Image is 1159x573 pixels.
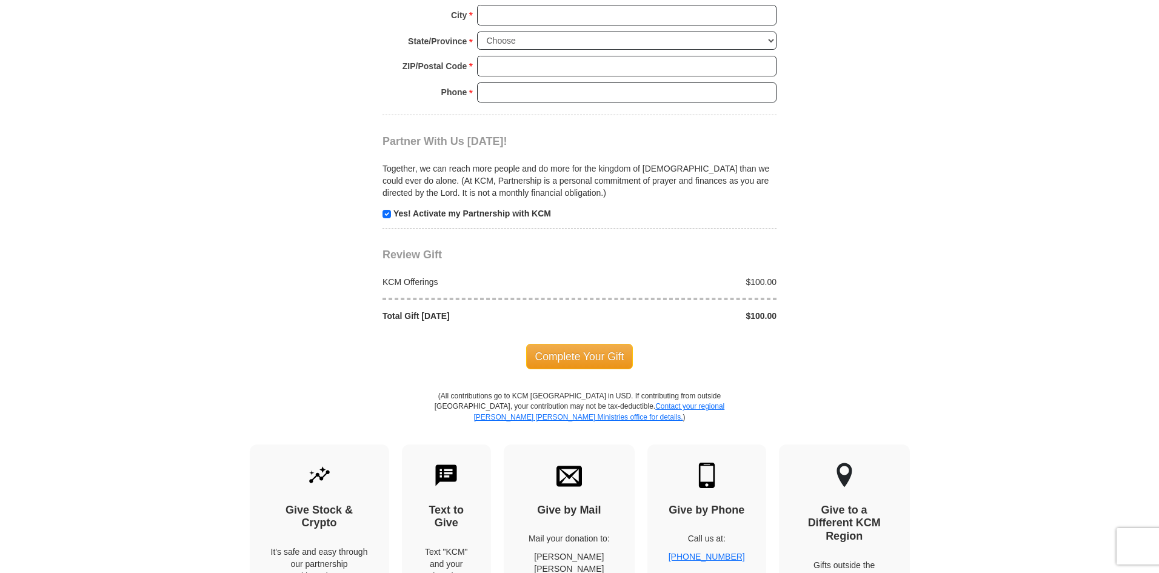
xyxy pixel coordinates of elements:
[393,209,551,218] strong: Yes! Activate my Partnership with KCM
[473,402,724,421] a: Contact your regional [PERSON_NAME] [PERSON_NAME] Ministries office for details.
[669,552,745,561] a: [PHONE_NUMBER]
[525,504,613,517] h4: Give by Mail
[800,504,889,543] h4: Give to a Different KCM Region
[451,7,467,24] strong: City
[526,344,633,369] span: Complete Your Gift
[441,84,467,101] strong: Phone
[382,135,507,147] span: Partner With Us [DATE]!
[376,310,580,322] div: Total Gift [DATE]
[556,463,582,488] img: envelope.svg
[836,463,853,488] img: other-region
[376,276,580,288] div: KCM Offerings
[307,463,332,488] img: give-by-stock.svg
[408,33,467,50] strong: State/Province
[579,310,783,322] div: $100.00
[525,532,613,545] p: Mail your donation to:
[669,504,745,517] h4: Give by Phone
[669,532,745,545] p: Call us at:
[694,463,720,488] img: mobile.svg
[434,391,725,444] p: (All contributions go to KCM [GEOGRAPHIC_DATA] in USD. If contributing from outside [GEOGRAPHIC_D...
[382,249,442,261] span: Review Gift
[382,163,777,199] p: Together, we can reach more people and do more for the kingdom of [DEMOGRAPHIC_DATA] than we coul...
[433,463,459,488] img: text-to-give.svg
[423,504,470,530] h4: Text to Give
[402,58,467,75] strong: ZIP/Postal Code
[579,276,783,288] div: $100.00
[271,504,368,530] h4: Give Stock & Crypto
